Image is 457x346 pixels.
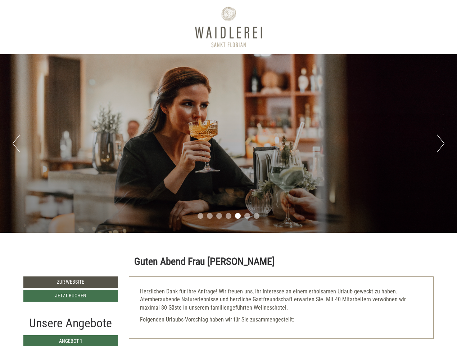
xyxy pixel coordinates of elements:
button: Previous [13,134,20,152]
a: Jetzt buchen [23,290,118,302]
p: Herzlichen Dank für Ihre Anfrage! Wir freuen uns, Ihr Interesse an einem erholsamen Urlaub geweck... [140,288,423,312]
div: Unsere Angebote [23,314,118,332]
span: Angebot 1 [59,338,82,344]
button: Next [437,134,444,152]
p: Folgenden Urlaubs-Vorschlag haben wir für Sie zusammengestellt: [140,316,423,324]
a: Zur Website [23,276,118,288]
h1: Guten Abend Frau [PERSON_NAME] [134,256,275,267]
